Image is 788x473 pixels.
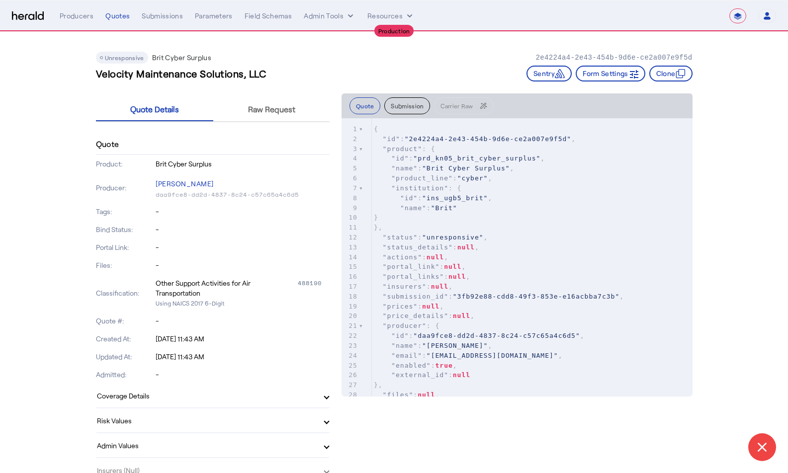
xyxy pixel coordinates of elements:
[374,184,462,192] span: : {
[391,184,448,192] span: "institution"
[342,252,359,262] div: 14
[195,11,233,21] div: Parameters
[342,262,359,272] div: 15
[383,322,427,329] span: "producer"
[96,316,154,326] p: Quote #:
[374,371,470,379] span: :
[422,303,439,310] span: null
[391,332,409,339] span: "id"
[422,164,510,172] span: "Brit Cyber Surplus"
[422,234,484,241] span: "unresponsive"
[152,53,211,63] p: Brit Cyber Surplus
[342,292,359,302] div: 18
[383,273,444,280] span: "portal_links"
[374,352,563,359] span: : ,
[457,243,475,251] span: null
[96,207,154,217] p: Tags:
[374,234,488,241] span: : ,
[391,352,422,359] span: "email"
[96,225,154,235] p: Bind Status:
[342,124,359,134] div: 1
[105,54,144,61] span: Unresponsive
[342,341,359,351] div: 23
[374,283,453,290] span: : ,
[156,260,330,270] p: -
[342,193,359,203] div: 8
[96,433,330,457] mat-expansion-panel-header: Admin Values
[374,214,378,221] span: }
[97,391,317,401] mat-panel-title: Coverage Details
[374,303,444,310] span: : ,
[374,332,585,339] span: : ,
[374,253,448,261] span: : ,
[248,105,295,113] span: Raw Request
[342,321,359,331] div: 21
[405,135,571,143] span: "2e4224a4-2e43-454b-9d6e-ce2a007e9f5d"
[374,194,492,202] span: : ,
[400,194,418,202] span: "id"
[427,253,444,261] span: null
[374,293,624,300] span: : ,
[413,332,580,339] span: "daa9fce8-dd2d-4837-8c24-c57c65a4c6d5"
[97,440,317,451] mat-panel-title: Admin Values
[374,135,576,143] span: : ,
[391,371,448,379] span: "external_id"
[96,408,330,432] mat-expansion-panel-header: Risk Values
[96,159,154,169] p: Product:
[96,370,154,380] p: Admitted:
[96,352,154,362] p: Updated At:
[374,164,515,172] span: : ,
[96,384,330,407] mat-expansion-panel-header: Coverage Details
[374,243,479,251] span: : ,
[12,11,44,21] img: Herald Logo
[649,66,693,81] button: Clone
[391,164,418,172] span: "name"
[96,242,154,252] p: Portal Link:
[298,278,330,298] div: 488190
[418,391,435,398] span: null
[374,342,492,349] span: : ,
[383,243,453,251] span: "status_details"
[342,213,359,223] div: 10
[400,204,427,212] span: "name"
[156,370,330,380] p: -
[342,311,359,321] div: 20
[156,298,330,308] p: Using NAICS 2017 6-Digit
[431,204,457,212] span: "Brit"
[342,163,359,173] div: 5
[342,233,359,242] div: 12
[342,144,359,154] div: 3
[434,97,493,114] button: Carrier Raw
[156,225,330,235] p: -
[342,154,359,163] div: 4
[96,67,266,80] h3: Velocity Maintenance Solutions, LLC
[342,223,359,233] div: 11
[391,362,431,369] span: "enabled"
[342,351,359,361] div: 24
[453,312,470,319] span: null
[342,331,359,341] div: 22
[96,138,119,150] h4: Quote
[342,282,359,292] div: 17
[374,362,457,369] span: : ,
[342,118,693,396] herald-code-block: quote
[342,242,359,252] div: 13
[422,342,488,349] span: "[PERSON_NAME]"
[342,370,359,380] div: 26
[142,11,183,21] div: Submissions
[374,224,383,231] span: },
[342,173,359,183] div: 6
[391,342,418,349] span: "name"
[431,283,448,290] span: null
[342,390,359,400] div: 28
[453,371,470,379] span: null
[444,263,461,270] span: null
[374,174,492,182] span: : ,
[156,278,296,298] div: Other Support Activities for Air Transportation
[130,105,179,113] span: Quote Details
[383,293,448,300] span: "submission_id"
[105,11,130,21] div: Quotes
[96,260,154,270] p: Files:
[384,97,430,114] button: Submission
[156,242,330,252] p: -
